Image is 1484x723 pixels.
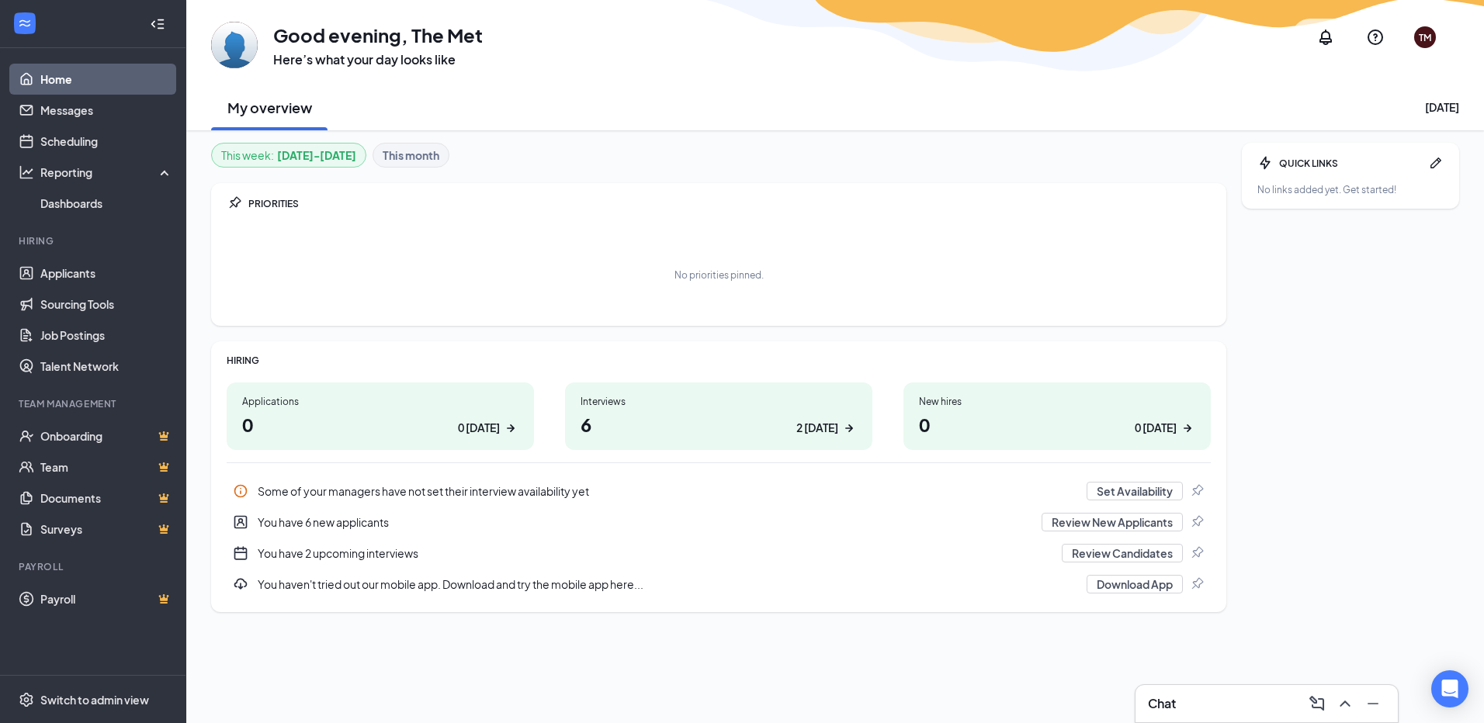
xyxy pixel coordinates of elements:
div: You haven't tried out our mobile app. Download and try the mobile app here... [258,576,1077,592]
div: Payroll [19,560,170,573]
a: Interviews62 [DATE]ArrowRight [565,382,872,450]
div: New hires [919,395,1195,408]
div: Reporting [40,164,174,180]
div: This week : [221,147,356,164]
a: OnboardingCrown [40,420,173,451]
svg: Pin [227,195,242,211]
div: Applications [242,395,518,408]
a: Scheduling [40,126,173,157]
svg: Pen [1428,155,1444,171]
a: DownloadYou haven't tried out our mobile app. Download and try the mobile app here...Download AppPin [227,569,1211,600]
div: 0 [DATE] [458,420,500,436]
div: HIRING [227,354,1211,367]
div: Switch to admin view [40,692,149,707]
svg: Bolt [1257,155,1273,171]
div: Open Intercom Messenger [1431,670,1468,707]
button: Set Availability [1087,482,1183,500]
svg: Pin [1189,576,1205,592]
div: PRIORITIES [248,197,1211,210]
a: UserEntityYou have 6 new applicantsReview New ApplicantsPin [227,507,1211,538]
svg: WorkstreamLogo [17,16,33,31]
h1: Good evening, The Met [273,22,483,48]
div: You haven't tried out our mobile app. Download and try the mobile app here... [227,569,1211,600]
svg: Download [233,576,248,592]
div: 0 [DATE] [1135,420,1177,436]
a: New hires00 [DATE]ArrowRight [903,382,1211,450]
h1: 0 [919,411,1195,438]
button: Minimize [1361,691,1385,716]
button: Review New Applicants [1042,513,1183,531]
a: Sourcing Tools [40,289,173,320]
div: No links added yet. Get started! [1257,183,1444,196]
a: Applications00 [DATE]ArrowRight [227,382,534,450]
svg: QuestionInfo [1366,28,1385,47]
svg: UserEntity [233,514,248,530]
h1: 6 [581,411,857,438]
div: Interviews [581,395,857,408]
h3: Here’s what your day looks like [273,51,483,68]
svg: ArrowRight [503,420,518,436]
button: ComposeMessage [1305,691,1330,716]
a: SurveysCrown [40,514,173,545]
svg: Info [233,483,248,499]
svg: Settings [19,692,34,707]
img: The Met [211,22,258,68]
button: ChevronUp [1333,691,1357,716]
div: You have 6 new applicants [258,514,1032,530]
a: DocumentsCrown [40,483,173,514]
a: Talent Network [40,351,173,382]
div: You have 2 upcoming interviews [227,538,1211,569]
div: Team Management [19,397,170,410]
h2: My overview [227,98,312,117]
div: TM [1419,31,1431,44]
div: Hiring [19,234,170,247]
a: TeamCrown [40,451,173,483]
a: Messages [40,95,173,126]
a: InfoSome of your managers have not set their interview availability yetSet AvailabilityPin [227,476,1211,507]
svg: ArrowRight [841,420,857,436]
svg: Pin [1189,545,1205,561]
b: [DATE] - [DATE] [277,147,356,164]
button: Review Candidates [1062,544,1183,562]
div: You have 6 new applicants [227,507,1211,538]
div: QUICK LINKS [1279,157,1422,170]
div: Some of your managers have not set their interview availability yet [258,483,1077,499]
svg: Pin [1189,483,1205,499]
svg: ComposeMessage [1308,694,1326,713]
b: This month [383,147,439,164]
a: Dashboards [40,188,173,219]
div: [DATE] [1425,99,1459,115]
div: 2 [DATE] [796,420,838,436]
svg: ArrowRight [1180,420,1195,436]
svg: Analysis [19,164,34,180]
div: No priorities pinned. [674,268,764,282]
a: Job Postings [40,320,173,351]
a: Applicants [40,258,173,289]
h3: Chat [1148,695,1176,712]
a: CalendarNewYou have 2 upcoming interviewsReview CandidatesPin [227,538,1211,569]
a: PayrollCrown [40,583,173,614]
svg: Notifications [1316,28,1335,47]
h1: 0 [242,411,518,438]
div: You have 2 upcoming interviews [258,545,1052,561]
svg: Minimize [1364,694,1382,713]
svg: Pin [1189,514,1205,530]
a: Home [40,64,173,95]
button: Download App [1087,575,1183,593]
svg: Collapse [150,16,165,32]
svg: ChevronUp [1336,694,1354,713]
svg: CalendarNew [233,545,248,561]
div: Some of your managers have not set their interview availability yet [227,476,1211,507]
